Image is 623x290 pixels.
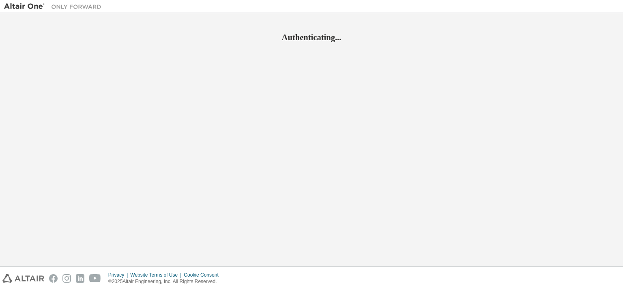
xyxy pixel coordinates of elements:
[62,274,71,283] img: instagram.svg
[108,278,223,285] p: © 2025 Altair Engineering, Inc. All Rights Reserved.
[4,2,105,11] img: Altair One
[108,272,130,278] div: Privacy
[49,274,58,283] img: facebook.svg
[130,272,184,278] div: Website Terms of Use
[89,274,101,283] img: youtube.svg
[4,32,619,43] h2: Authenticating...
[2,274,44,283] img: altair_logo.svg
[184,272,223,278] div: Cookie Consent
[76,274,84,283] img: linkedin.svg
